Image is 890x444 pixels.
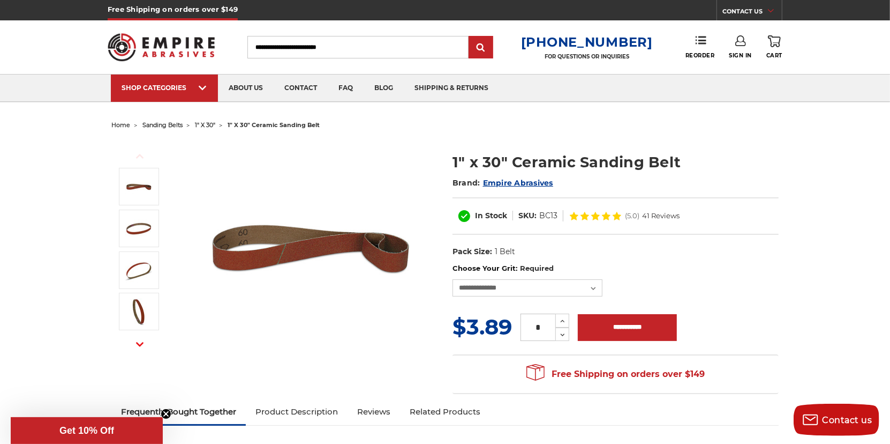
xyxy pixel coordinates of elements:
img: 1" x 30" Ceramic Sanding Belt [125,215,152,242]
button: Previous [127,145,153,168]
div: Get 10% OffClose teaser [11,417,163,444]
span: Contact us [823,415,872,425]
img: 1" x 30" Ceramic File Belt [125,173,152,200]
span: Get 10% Off [59,425,114,436]
dt: Pack Size: [452,246,492,257]
a: 1" x 30" [195,121,215,129]
a: Product Description [246,400,348,424]
img: 1" x 30" Sanding Belt Cer [125,257,152,284]
img: 1" x 30" Ceramic File Belt [203,140,418,355]
button: Close teaser [161,409,171,419]
a: sanding belts [142,121,183,129]
span: $3.89 [452,314,512,340]
button: Contact us [794,404,879,436]
button: Next [127,332,153,356]
input: Submit [470,37,492,58]
a: Frequently Bought Together [111,400,246,424]
span: Free Shipping on orders over $149 [526,364,705,385]
a: shipping & returns [404,75,499,102]
img: 1" x 30" - Ceramic Sanding Belt [125,298,152,325]
a: home [111,121,130,129]
a: CONTACT US [722,5,782,20]
span: Brand: [452,178,480,188]
dd: BC13 [539,210,557,221]
span: Cart [766,52,782,59]
span: Sign In [729,52,752,59]
dt: SKU: [518,210,537,221]
a: Empire Abrasives [483,178,553,188]
a: Related Products [400,400,490,424]
span: 41 Reviews [642,212,680,219]
a: contact [274,75,328,102]
dd: 1 Belt [495,246,515,257]
a: faq [328,75,364,102]
img: Empire Abrasives [108,26,215,68]
a: [PHONE_NUMBER] [521,34,653,50]
small: Required [520,264,554,272]
span: (5.0) [625,212,639,219]
p: FOR QUESTIONS OR INQUIRIES [521,53,653,60]
h1: 1" x 30" Ceramic Sanding Belt [452,152,779,173]
label: Choose Your Grit: [452,263,779,274]
a: about us [218,75,274,102]
a: Reviews [348,400,400,424]
div: SHOP CATEGORIES [122,84,207,92]
span: 1" x 30" ceramic sanding belt [228,121,320,129]
a: Reorder [685,35,715,58]
a: blog [364,75,404,102]
a: Cart [766,35,782,59]
span: In Stock [475,211,507,220]
span: Reorder [685,52,715,59]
